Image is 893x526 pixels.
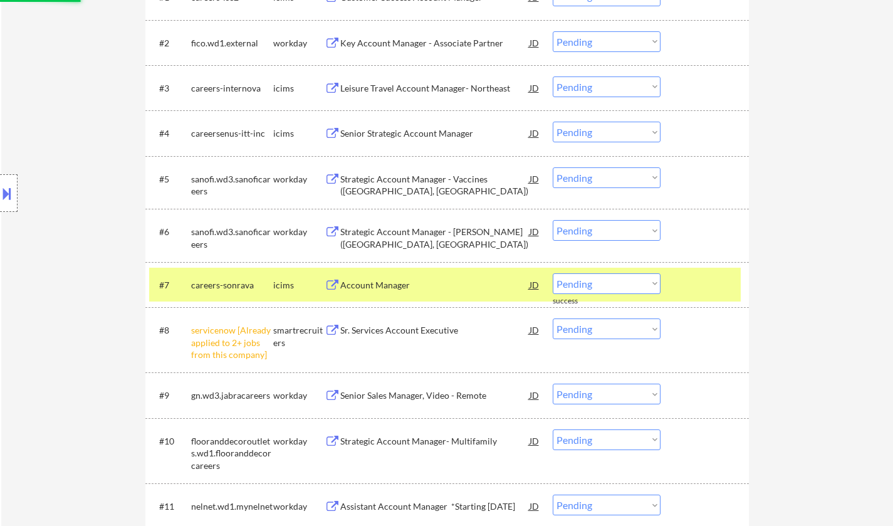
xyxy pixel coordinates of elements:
[528,318,541,341] div: JD
[273,173,325,186] div: workday
[528,273,541,296] div: JD
[340,127,530,140] div: Senior Strategic Account Manager
[340,435,530,448] div: Strategic Account Manager- Multifamily
[191,435,273,472] div: flooranddecoroutlets.wd1.flooranddecorcareers
[340,500,530,513] div: Assistant Account Manager *Starting [DATE]
[159,324,181,337] div: #8
[528,122,541,144] div: JD
[340,173,530,197] div: Strategic Account Manager - Vaccines ([GEOGRAPHIC_DATA], [GEOGRAPHIC_DATA])
[159,435,181,448] div: #10
[340,82,530,95] div: Leisure Travel Account Manager- Northeast
[553,296,603,307] div: success
[273,37,325,50] div: workday
[340,279,530,292] div: Account Manager
[191,127,273,140] div: careersenus-itt-inc
[340,226,530,250] div: Strategic Account Manager - [PERSON_NAME] ([GEOGRAPHIC_DATA], [GEOGRAPHIC_DATA])
[340,324,530,337] div: Sr. Services Account Executive
[273,435,325,448] div: workday
[528,495,541,517] div: JD
[273,127,325,140] div: icims
[191,500,273,513] div: nelnet.wd1.mynelnet
[528,31,541,54] div: JD
[191,37,273,50] div: fico.wd1.external
[528,429,541,452] div: JD
[159,500,181,513] div: #11
[273,389,325,402] div: workday
[159,389,181,402] div: #9
[191,324,273,361] div: servicenow [Already applied to 2+ jobs from this company]
[273,324,325,349] div: smartrecruiters
[191,389,273,402] div: gn.wd3.jabracareers
[340,389,530,402] div: Senior Sales Manager, Video - Remote
[191,279,273,292] div: careers-sonrava
[191,173,273,197] div: sanofi.wd3.sanoficareers
[191,226,273,250] div: sanofi.wd3.sanoficareers
[273,279,325,292] div: icims
[273,500,325,513] div: workday
[273,226,325,238] div: workday
[159,37,181,50] div: #2
[528,384,541,406] div: JD
[528,76,541,99] div: JD
[340,37,530,50] div: Key Account Manager - Associate Partner
[191,82,273,95] div: careers-internova
[273,82,325,95] div: icims
[528,167,541,190] div: JD
[528,220,541,243] div: JD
